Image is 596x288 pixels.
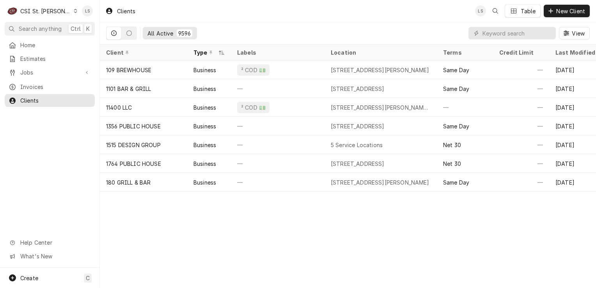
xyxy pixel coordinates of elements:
div: CSI St. [PERSON_NAME] [20,7,71,15]
span: K [86,25,90,33]
div: Business [193,141,216,149]
div: — [231,79,325,98]
a: Go to What's New [5,250,95,263]
div: — [493,135,549,154]
div: [STREET_ADDRESS][PERSON_NAME][PERSON_NAME] [331,103,431,112]
a: Estimates [5,52,95,65]
a: Clients [5,94,95,107]
button: Search anythingCtrlK [5,22,95,36]
div: — [493,117,549,135]
div: 1764 PUBLIC HOUSE [106,160,161,168]
div: — [493,173,549,192]
div: Type [193,48,217,57]
div: — [231,154,325,173]
a: Invoices [5,80,95,93]
span: Invoices [20,83,91,91]
a: Home [5,39,95,52]
div: Same Day [443,66,469,74]
button: Open search [489,5,502,17]
span: Ctrl [71,25,81,33]
div: Terms [443,48,485,57]
div: All Active [147,29,174,37]
div: Net 30 [443,160,461,168]
div: 180 GRILL & BAR [106,178,151,187]
div: Location [331,48,431,57]
div: Business [193,122,216,130]
div: 109 BREWHOUSE [106,66,151,74]
button: View [559,27,590,39]
div: — [231,117,325,135]
div: — [231,173,325,192]
div: Client [106,48,179,57]
div: Business [193,103,216,112]
div: — [493,154,549,173]
a: Go to Help Center [5,236,95,249]
div: Business [193,178,216,187]
div: — [231,135,325,154]
div: — [493,98,549,117]
div: C [7,5,18,16]
div: 1356 PUBLIC HOUSE [106,122,161,130]
a: Go to Jobs [5,66,95,79]
div: [STREET_ADDRESS][PERSON_NAME] [331,178,429,187]
div: — [493,60,549,79]
div: 1101 BAR & GRILL [106,85,151,93]
div: Business [193,160,216,168]
span: What's New [20,252,90,260]
div: Same Day [443,178,469,187]
span: Home [20,41,91,49]
span: Search anything [19,25,62,33]
div: [STREET_ADDRESS][PERSON_NAME] [331,66,429,74]
div: Lindsay Stover's Avatar [475,5,486,16]
span: New Client [555,7,587,15]
span: Jobs [20,68,79,76]
div: [STREET_ADDRESS] [331,122,385,130]
div: 5 Service Locations [331,141,383,149]
span: Help Center [20,238,90,247]
button: New Client [544,5,590,17]
input: Keyword search [482,27,552,39]
div: 1515 DESIGN GROUP [106,141,161,149]
div: [STREET_ADDRESS] [331,160,385,168]
div: ² COD 💵 [240,66,266,74]
span: Clients [20,96,91,105]
div: LS [82,5,93,16]
div: Credit Limit [499,48,541,57]
span: Create [20,275,38,281]
div: — [493,79,549,98]
div: CSI St. Louis's Avatar [7,5,18,16]
div: 11400 LLC [106,103,132,112]
div: Same Day [443,85,469,93]
div: — [437,98,493,117]
div: [STREET_ADDRESS] [331,85,385,93]
div: Table [521,7,536,15]
div: Business [193,66,216,74]
span: Estimates [20,55,91,63]
span: View [570,29,586,37]
div: ² COD 💵 [240,103,266,112]
div: Labels [237,48,318,57]
span: C [86,274,90,282]
div: Same Day [443,122,469,130]
div: Lindsay Stover's Avatar [82,5,93,16]
div: Net 30 [443,141,461,149]
div: 9596 [178,29,191,37]
div: Business [193,85,216,93]
div: LS [475,5,486,16]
